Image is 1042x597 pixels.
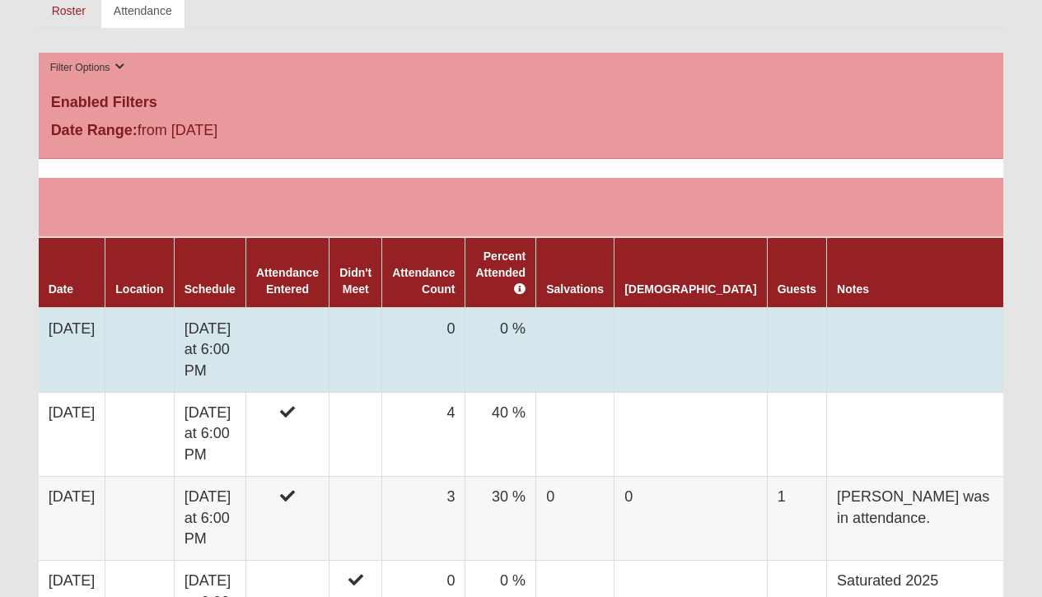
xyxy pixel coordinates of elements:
[465,392,536,476] td: 40 %
[827,476,1013,560] td: [PERSON_NAME] was in attendance.
[767,237,826,308] th: Guests
[767,476,826,560] td: 1
[51,119,138,142] label: Date Range:
[174,476,245,560] td: [DATE] at 6:00 PM
[39,476,105,560] td: [DATE]
[392,266,455,296] a: Attendance Count
[614,237,767,308] th: [DEMOGRAPHIC_DATA]
[45,59,130,77] button: Filter Options
[382,476,465,560] td: 3
[174,308,245,393] td: [DATE] at 6:00 PM
[339,266,371,296] a: Didn't Meet
[185,282,236,296] a: Schedule
[39,392,105,476] td: [DATE]
[614,476,767,560] td: 0
[536,237,614,308] th: Salvations
[39,308,105,393] td: [DATE]
[49,282,73,296] a: Date
[115,282,163,296] a: Location
[465,476,536,560] td: 30 %
[51,94,992,112] h4: Enabled Filters
[256,266,319,296] a: Attendance Entered
[465,308,536,393] td: 0 %
[39,119,361,146] div: from [DATE]
[174,392,245,476] td: [DATE] at 6:00 PM
[536,476,614,560] td: 0
[837,282,869,296] a: Notes
[475,250,526,296] a: Percent Attended
[382,392,465,476] td: 4
[382,308,465,393] td: 0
